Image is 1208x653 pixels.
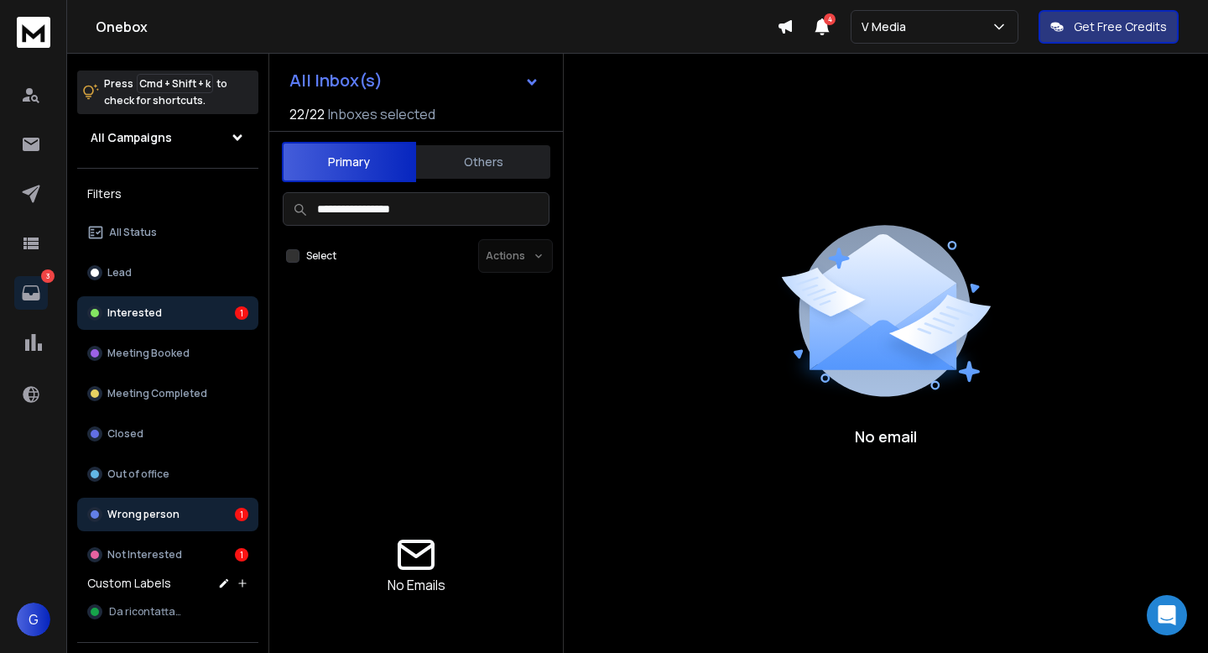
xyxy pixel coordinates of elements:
p: All Status [109,226,157,239]
button: All Status [77,216,258,249]
button: Closed [77,417,258,451]
p: Lead [107,266,132,279]
div: Open Intercom Messenger [1147,595,1187,635]
button: Wrong person1 [77,498,258,531]
p: V Media [862,18,913,35]
a: 3 [14,276,48,310]
span: 22 / 22 [289,104,325,124]
h1: All Inbox(s) [289,72,383,89]
p: Press to check for shortcuts. [104,76,227,109]
h1: Onebox [96,17,777,37]
p: Get Free Credits [1074,18,1167,35]
button: Da ricontattare [77,595,258,629]
button: Others [416,144,550,180]
span: 4 [824,13,836,25]
h1: All Campaigns [91,129,172,146]
h3: Inboxes selected [328,104,435,124]
p: No email [855,425,917,448]
p: Closed [107,427,143,441]
span: Da ricontattare [109,605,185,619]
p: No Emails [388,575,445,595]
button: G [17,603,50,636]
button: Meeting Completed [77,377,258,410]
button: Get Free Credits [1039,10,1179,44]
p: Not Interested [107,548,182,562]
h3: Custom Labels [87,575,171,592]
span: Cmd + Shift + k [137,74,213,93]
p: Out of office [107,468,169,481]
div: 1 [235,548,248,562]
button: Primary [282,142,416,182]
p: Meeting Booked [107,347,190,360]
p: 3 [41,269,55,283]
label: Select [306,249,336,263]
div: 1 [235,508,248,521]
p: Meeting Completed [107,387,207,400]
button: Lead [77,256,258,290]
h3: Filters [77,182,258,206]
button: All Inbox(s) [276,64,553,97]
p: Wrong person [107,508,180,521]
button: Interested1 [77,296,258,330]
button: Not Interested1 [77,538,258,572]
button: Out of office [77,457,258,491]
img: logo [17,17,50,48]
div: 1 [235,306,248,320]
button: Meeting Booked [77,337,258,370]
p: Interested [107,306,162,320]
button: All Campaigns [77,121,258,154]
